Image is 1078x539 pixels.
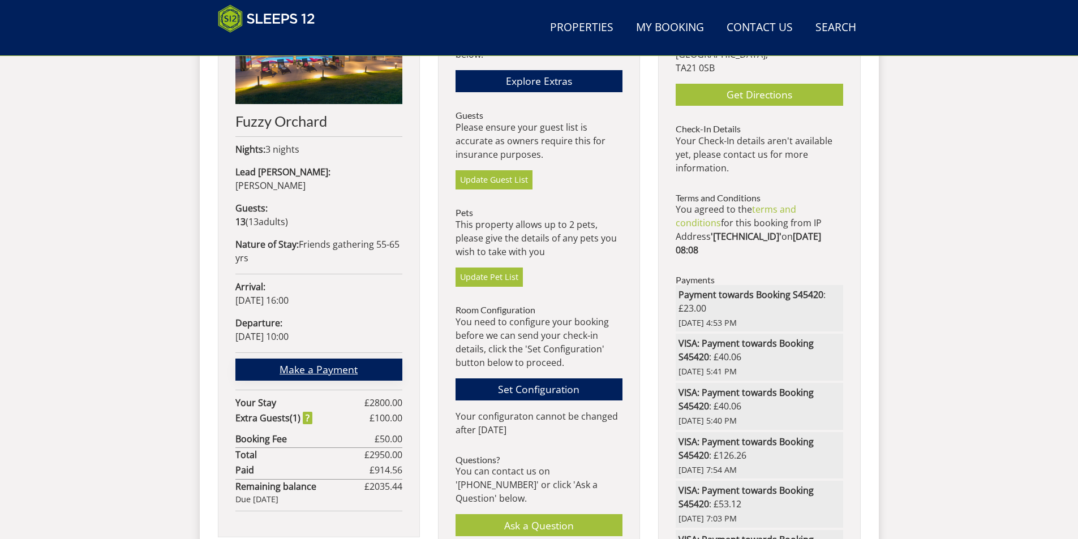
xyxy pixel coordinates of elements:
[456,110,622,120] h3: Guests
[678,415,840,427] span: [DATE] 5:40 PM
[678,464,840,476] span: [DATE] 7:54 AM
[235,411,312,425] strong: Extra Guest ( )
[456,409,622,437] p: Your configuraton cannot be changed after [DATE]
[285,412,290,424] span: s
[293,412,298,424] span: 1
[370,480,402,493] span: 2035.44
[676,432,843,479] li: : £126.26
[676,134,843,175] p: Your Check-In details aren't available yet, please contact us for more information.
[456,268,523,287] a: Update Pet List
[811,15,861,41] a: Search
[676,383,843,430] li: : £40.06
[235,202,268,214] strong: Guests:
[456,514,622,536] a: Ask a Question
[375,412,402,424] span: 100.00
[456,464,622,505] p: You can contact us on '[PHONE_NUMBER]' or click 'Ask a Question' below.
[676,230,821,256] strong: [DATE] 08:08
[676,84,843,106] a: Get Directions
[678,484,814,510] strong: VISA: Payment towards Booking S45420
[711,230,781,243] strong: '[TECHNICAL_ID]'
[370,463,402,477] span: £
[678,337,814,363] strong: VISA: Payment towards Booking S45420
[235,317,282,329] strong: Departure:
[676,334,843,381] li: : £40.06
[364,480,402,493] span: £
[370,449,402,461] span: 2950.00
[676,193,843,203] h3: Terms and Conditions
[235,281,265,293] strong: Arrival:
[235,215,288,228] span: ( )
[456,378,622,400] a: Set Configuration
[676,124,843,134] h3: Check-In Details
[456,70,622,92] a: Explore Extras
[235,359,402,381] a: Make a Payment
[235,179,306,192] span: [PERSON_NAME]
[456,120,622,161] p: Please ensure your guest list is accurate as owners require this for insurance purposes.
[546,15,618,41] a: Properties
[456,218,622,258] p: This property allows up to 2 pets, please give the details of any pets you wish to take with you
[235,432,375,446] strong: Booking Fee
[456,170,532,189] a: Update Guest List
[676,275,843,285] h3: Payments
[676,202,843,257] p: You agreed to the for this booking from IP Address on
[676,203,796,229] a: terms and conditions
[218,5,315,33] img: Sleeps 12
[456,455,622,465] h3: Questions?
[235,316,402,343] p: [DATE] 10:00
[456,208,622,218] h3: Pets
[248,215,259,228] span: 13
[235,280,402,307] p: [DATE] 16:00
[364,448,402,462] span: £
[235,143,265,156] strong: Nights:
[678,386,814,412] strong: VISA: Payment towards Booking S45420
[235,166,330,178] strong: Lead [PERSON_NAME]:
[235,480,364,493] strong: Remaining balance
[375,464,402,476] span: 914.56
[235,215,246,228] strong: 13
[678,435,814,462] strong: VISA: Payment towards Booking S45420
[235,493,402,506] div: Due [DATE]
[380,433,402,445] span: 50.00
[235,238,299,251] strong: Nature of Stay:
[676,285,843,332] li: : £23.00
[678,365,840,378] span: [DATE] 5:41 PM
[456,315,622,369] p: You need to configure your booking before we can send your check-in details, click the 'Set Confi...
[212,40,331,49] iframe: Customer reviews powered by Trustpilot
[364,396,402,409] span: £
[235,448,364,462] strong: Total
[722,15,797,41] a: Contact Us
[676,481,843,528] li: : £53.12
[235,396,364,409] strong: Your Stay
[235,238,402,265] p: Friends gathering 55-65 yrs
[235,463,370,477] strong: Paid
[632,15,708,41] a: My Booking
[678,288,823,301] strong: Payment towards Booking S45420
[235,143,402,156] p: 3 nights
[248,215,285,228] span: adult
[370,411,402,425] span: £
[375,432,402,446] span: £
[678,512,840,525] span: [DATE] 7:03 PM
[370,396,402,409] span: 2800.00
[678,317,840,329] span: [DATE] 4:53 PM
[235,113,402,129] h2: Fuzzy Orchard
[456,305,622,315] h3: Room Configuration
[281,215,285,228] span: s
